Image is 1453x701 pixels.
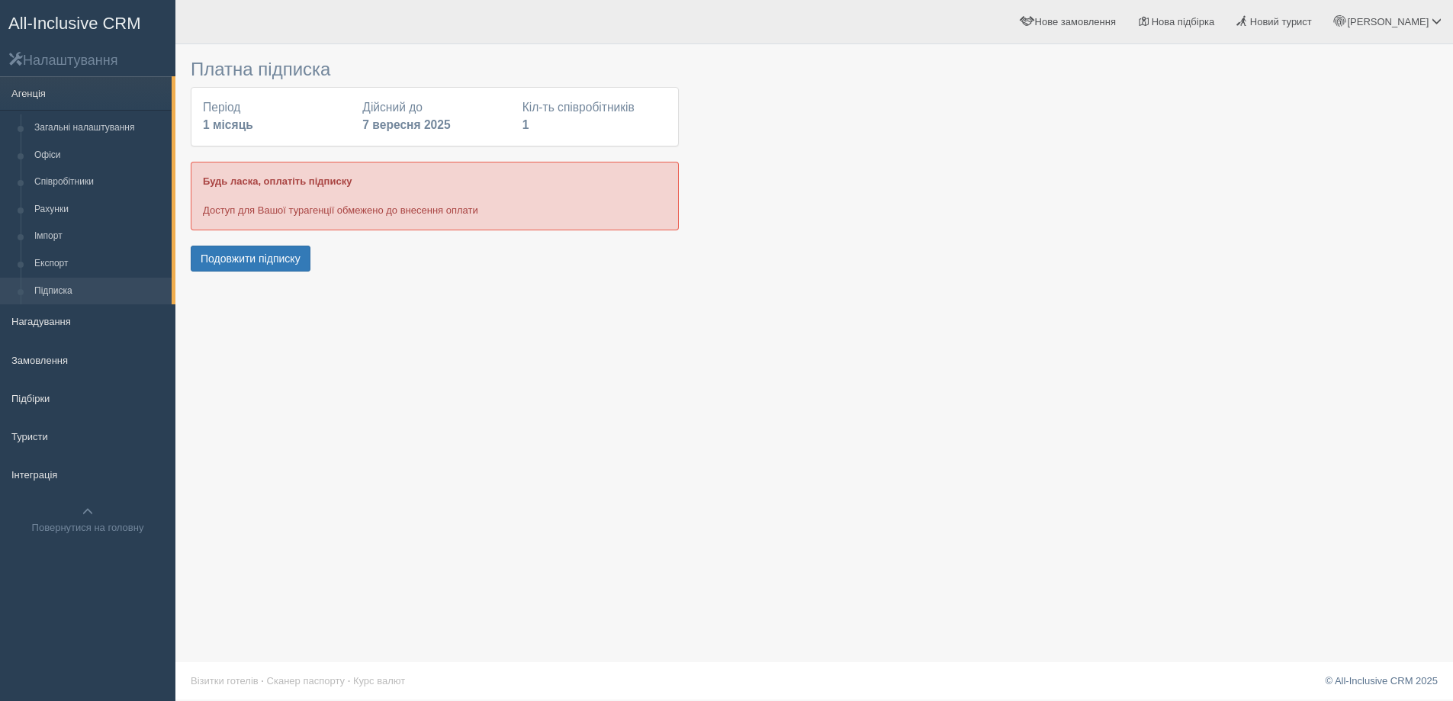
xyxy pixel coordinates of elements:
a: Співробітники [27,169,172,196]
a: Курс валют [353,675,405,687]
div: Період [195,99,355,134]
b: 1 місяць [203,118,253,131]
a: All-Inclusive CRM [1,1,175,43]
span: Новий турист [1250,16,1312,27]
a: Візитки готелів [191,675,259,687]
h3: Платна підписка [191,59,679,79]
span: Нове замовлення [1035,16,1116,27]
span: Нова підбірка [1152,16,1215,27]
b: 7 вересня 2025 [362,118,450,131]
a: Офіси [27,142,172,169]
div: Доступ для Вашої турагенції обмежено до внесення оплати [191,162,679,230]
div: Дійсний до [355,99,514,134]
a: Підписка [27,278,172,305]
span: · [348,675,351,687]
div: Кіл-ть співробітників [515,99,674,134]
a: Імпорт [27,223,172,250]
a: Сканер паспорту [267,675,345,687]
button: Подовжити підписку [191,246,310,272]
span: · [261,675,264,687]
span: [PERSON_NAME] [1347,16,1429,27]
b: 1 [522,118,529,131]
a: Загальні налаштування [27,114,172,142]
a: © All-Inclusive CRM 2025 [1325,675,1438,687]
a: Рахунки [27,196,172,223]
b: Будь ласка, оплатіть підписку [203,175,352,187]
span: All-Inclusive CRM [8,14,141,33]
a: Експорт [27,250,172,278]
